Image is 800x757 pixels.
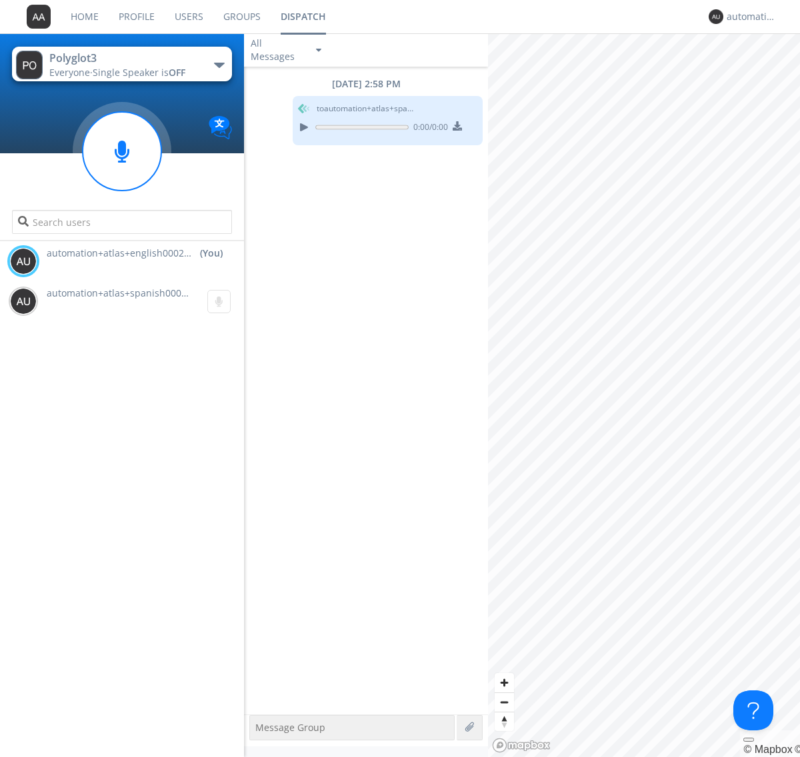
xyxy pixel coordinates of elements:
button: Reset bearing to north [495,712,514,731]
img: 373638.png [10,248,37,275]
span: automation+atlas+english0002+org2 [47,247,193,260]
button: Polyglot3Everyone·Single Speaker isOFF [12,47,231,81]
span: to automation+atlas+spanish0002+org2 [317,103,417,115]
img: 373638.png [709,9,723,24]
img: 373638.png [10,288,37,315]
span: OFF [169,66,185,79]
div: Polyglot3 [49,51,199,66]
img: download media button [453,121,462,131]
input: Search users [12,210,231,234]
img: 373638.png [16,51,43,79]
div: [DATE] 2:58 PM [244,77,488,91]
button: Toggle attribution [743,738,754,742]
img: Translation enabled [209,116,232,139]
button: Zoom out [495,692,514,712]
div: (You) [200,247,223,260]
a: Mapbox [743,744,792,755]
div: automation+atlas+english0002+org2 [727,10,777,23]
img: caret-down-sm.svg [316,49,321,52]
button: Zoom in [495,673,514,692]
span: automation+atlas+spanish0002+org2 [47,287,212,299]
span: 0:00 / 0:00 [409,121,448,136]
a: Mapbox logo [492,738,551,753]
div: Everyone · [49,66,199,79]
div: All Messages [251,37,304,63]
span: Single Speaker is [93,66,185,79]
iframe: Toggle Customer Support [733,690,773,730]
img: 373638.png [27,5,51,29]
span: Reset bearing to north [495,712,514,731]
